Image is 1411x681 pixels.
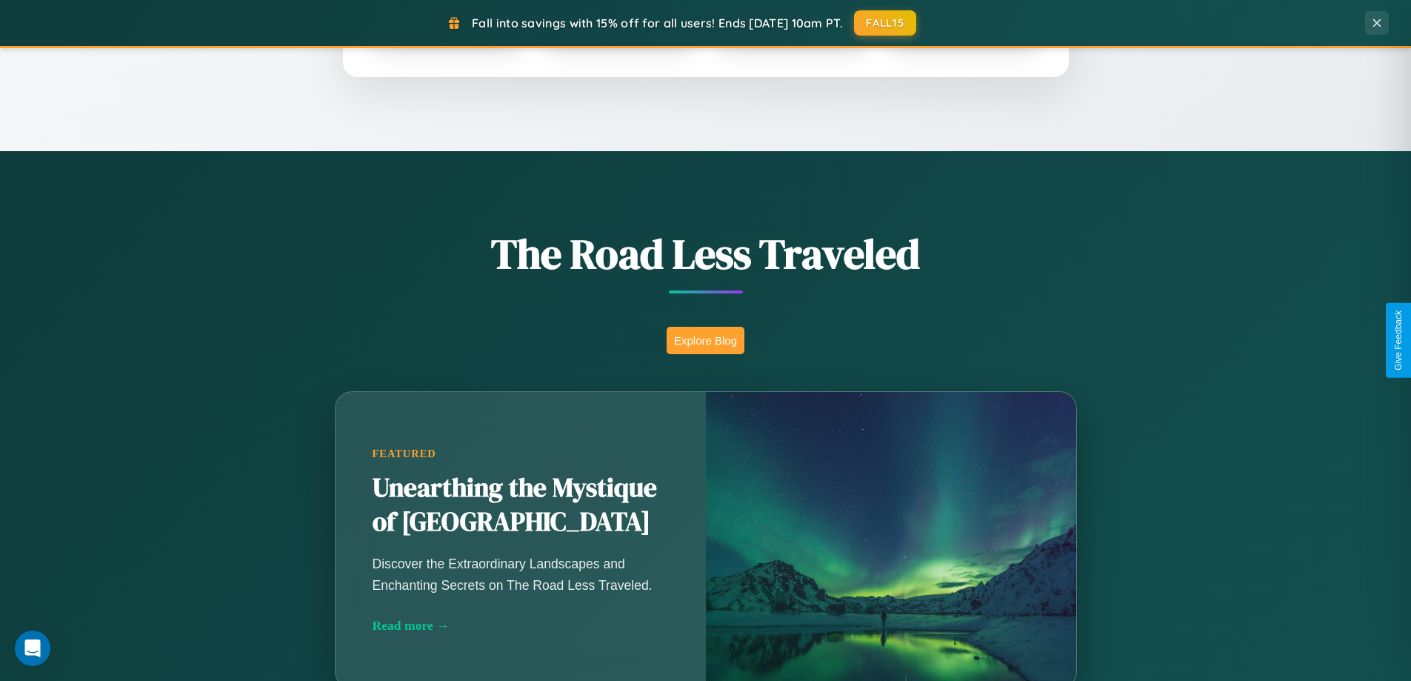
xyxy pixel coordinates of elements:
button: Explore Blog [667,327,744,354]
div: Featured [373,448,669,460]
p: Discover the Extraordinary Landscapes and Enchanting Secrets on The Road Less Traveled. [373,554,669,595]
div: Give Feedback [1393,310,1404,371]
div: Read more → [373,618,669,634]
span: Fall into savings with 15% off for all users! Ends [DATE] 10am PT. [472,16,843,30]
h1: The Road Less Traveled [261,225,1150,282]
button: FALL15 [854,10,916,36]
div: Open Intercom Messenger [15,631,50,666]
h2: Unearthing the Mystique of [GEOGRAPHIC_DATA] [373,471,669,539]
